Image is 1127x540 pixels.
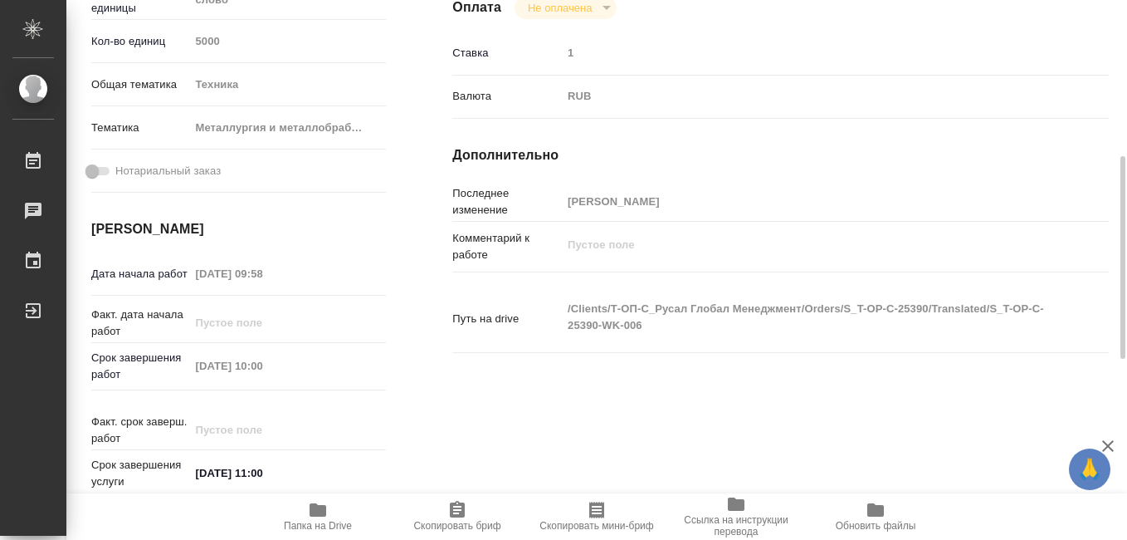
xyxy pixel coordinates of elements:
[452,230,562,263] p: Комментарий к работе
[836,520,916,532] span: Обновить файлы
[115,163,221,179] span: Нотариальный заказ
[189,71,386,99] div: Техника
[189,311,334,335] input: Пустое поле
[452,45,562,61] p: Ставка
[806,493,945,540] button: Обновить файлы
[189,262,334,286] input: Пустое поле
[91,457,189,490] p: Срок завершения услуги
[452,88,562,105] p: Валюта
[527,493,666,540] button: Скопировать мини-бриф
[189,354,334,378] input: Пустое поле
[91,350,189,383] p: Срок завершения работ
[189,418,334,442] input: Пустое поле
[413,520,500,532] span: Скопировать бриф
[388,493,527,540] button: Скопировать бриф
[91,307,189,340] p: Факт. дата начала работ
[666,493,806,540] button: Ссылка на инструкции перевода
[562,82,1054,110] div: RUB
[452,145,1109,165] h4: Дополнительно
[248,493,388,540] button: Папка на Drive
[91,219,386,239] h4: [PERSON_NAME]
[1069,449,1110,490] button: 🙏
[562,41,1054,65] input: Пустое поле
[189,29,386,53] input: Пустое поле
[91,33,189,50] p: Кол-во единиц
[284,520,352,532] span: Папка на Drive
[91,414,189,447] p: Факт. срок заверш. работ
[676,514,796,538] span: Ссылка на инструкции перевода
[1076,452,1104,487] span: 🙏
[539,520,653,532] span: Скопировать мини-бриф
[91,76,189,93] p: Общая тематика
[452,311,562,327] p: Путь на drive
[91,120,189,136] p: Тематика
[562,189,1054,214] input: Пустое поле
[189,461,334,485] input: ✎ Введи что-нибудь
[523,1,597,15] button: Не оплачена
[562,295,1054,340] textarea: /Clients/Т-ОП-С_Русал Глобал Менеджмент/Orders/S_T-OP-C-25390/Translated/S_T-OP-C-25390-WK-006
[91,266,189,282] p: Дата начала работ
[452,185,562,218] p: Последнее изменение
[189,114,386,142] div: Металлургия и металлобработка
